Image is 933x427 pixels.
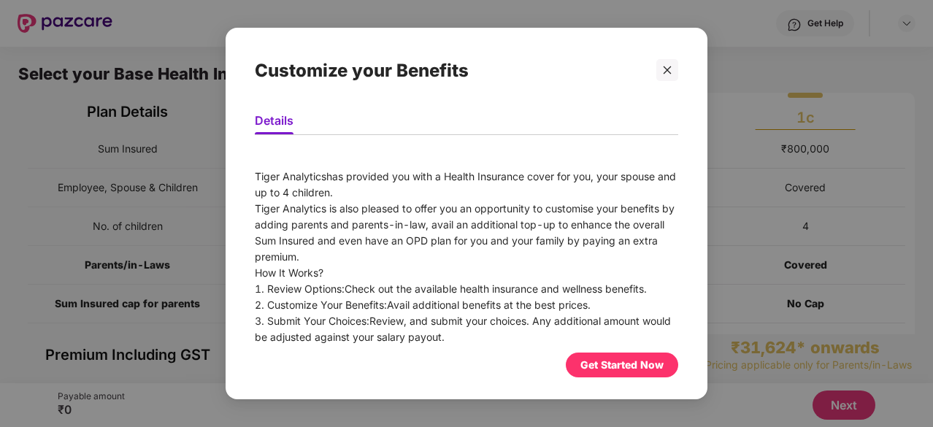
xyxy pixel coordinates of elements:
span: 1. Review Options: [255,282,345,295]
span: Tiger Analytics [255,170,326,182]
div: Customize your Benefits [255,42,643,99]
div: Check out the available health insurance and wellness benefits. [255,281,678,297]
div: Avail additional benefits at the best prices. [255,297,678,313]
span: 3. Submit Your Choices: [255,315,369,327]
span: close [662,65,672,75]
span: 2. Customize Your Benefits: [255,299,387,311]
div: Get Started Now [580,357,664,373]
div: How It Works? [255,265,678,281]
div: Review, and submit your choices. Any additional amount would be adjusted against your salary payout. [255,313,678,345]
div: Tiger Analytics is also pleased to offer you an opportunity to customise your benefits by adding ... [255,201,678,265]
li: Details [255,113,293,134]
div: has provided you with a Health Insurance cover for you, your spouse and up to 4 children. [255,169,678,201]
